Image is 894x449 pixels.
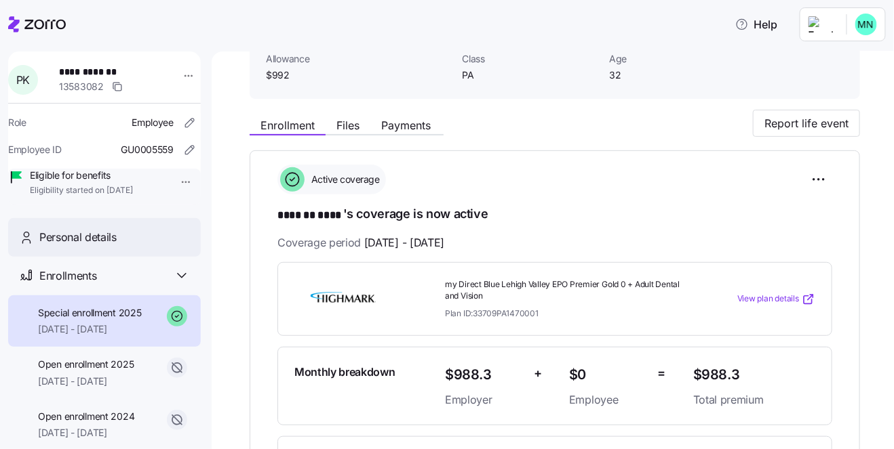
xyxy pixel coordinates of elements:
span: Enrollment [260,120,315,131]
span: Employee [569,391,647,408]
a: View plan details [737,293,815,306]
span: Monthly breakdown [294,364,395,381]
span: Report life event [764,115,849,131]
span: [DATE] - [DATE] [364,234,444,251]
span: Class [462,52,598,66]
span: $988.3 [693,364,815,386]
span: Role [8,116,26,129]
span: Active coverage [307,173,380,186]
span: Age [609,52,745,66]
span: Special enrollment 2025 [38,306,142,320]
span: = [658,364,666,383]
span: PA [462,68,598,82]
span: $0 [569,364,647,386]
span: $988.3 [445,364,523,386]
h1: 's coverage is now active [277,205,832,224]
span: Employer [445,391,523,408]
button: Help [724,11,789,38]
span: Payments [381,120,431,131]
span: Help [735,16,778,33]
img: b0ee0d05d7ad5b312d7e0d752ccfd4ca [855,14,877,35]
span: Employee ID [8,143,62,156]
span: Eligible for benefits [30,169,133,182]
span: Files [336,120,359,131]
span: Plan ID: 33709PA1470001 [445,307,539,319]
button: Report life event [753,110,860,137]
span: Eligibility started on [DATE] [30,185,133,196]
span: Total premium [693,391,815,408]
span: P K [16,74,30,85]
span: Enrollments [39,268,96,284]
span: View plan details [737,293,799,305]
span: [DATE] - [DATE] [38,375,134,388]
span: Open enrollment 2024 [38,410,134,423]
span: Open enrollment 2025 [38,358,134,371]
span: Allowance [266,52,451,66]
span: [DATE] - [DATE] [38,426,134,440]
span: 32 [609,68,745,82]
span: + [534,364,542,383]
span: $992 [266,68,451,82]
img: Employer logo [809,16,836,33]
span: [DATE] - [DATE] [38,322,142,336]
span: Coverage period [277,234,444,251]
span: Employee [132,116,174,129]
span: 13583082 [59,80,104,93]
span: GU0005559 [121,143,174,156]
img: Highmark BlueCross BlueShield [294,284,392,315]
span: my Direct Blue Lehigh Valley EPO Premier Gold 0 + Adult Dental and Vision [445,279,682,302]
span: Personal details [39,229,117,246]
